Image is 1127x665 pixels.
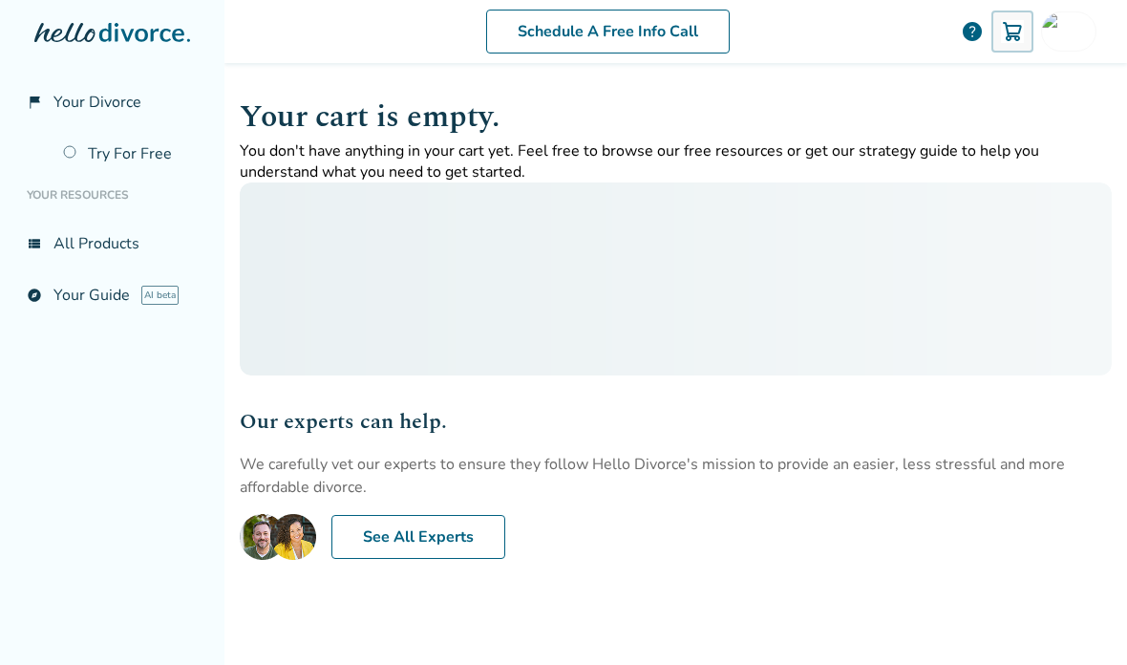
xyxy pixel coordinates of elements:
h2: Our experts can help. [240,406,1112,438]
a: exploreYour GuideAI beta [15,273,209,317]
a: Schedule A Free Info Call [486,10,730,54]
p: We carefully vet our experts to ensure they follow Hello Divorce's mission to provide an easier, ... [240,453,1112,499]
img: Cart [1001,20,1024,43]
span: Your Divorce [53,92,141,113]
span: flag_2 [27,95,42,110]
a: Try For Free [52,132,209,176]
span: explore [27,288,42,303]
h1: Your cart is empty. [240,94,1112,140]
li: Your Resources [15,176,209,214]
img: starlin.lopez@outlook.com [1042,12,1080,51]
a: view_listAll Products [15,222,209,266]
img: E [240,514,316,560]
span: AI beta [141,286,179,305]
span: view_list [27,236,42,251]
a: See All Experts [331,515,505,559]
p: You don't have anything in your cart yet. Feel free to browse our free resources or get our strat... [240,140,1112,182]
a: flag_2Your Divorce [15,80,209,124]
a: help [961,20,984,43]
